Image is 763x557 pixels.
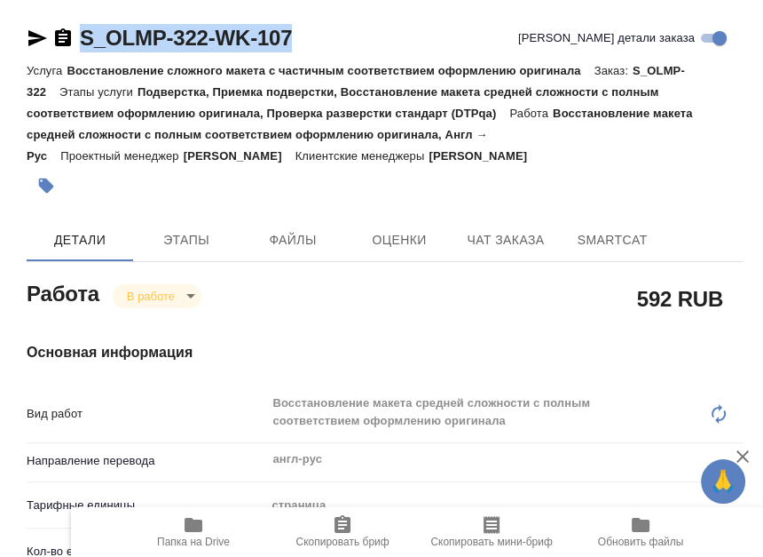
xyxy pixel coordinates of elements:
span: 🙏 [708,463,738,500]
span: Скопировать мини-бриф [430,536,552,548]
h4: Основная информация [27,342,743,363]
button: Скопировать ссылку для ЯМессенджера [27,28,48,49]
span: Чат заказа [463,229,548,251]
div: страница [265,490,743,521]
a: S_OLMP-322-WK-107 [80,26,292,50]
span: Этапы [144,229,229,251]
h2: Работа [27,276,99,308]
div: В работе [113,284,201,308]
span: SmartCat [570,229,655,251]
span: [PERSON_NAME] детали заказа [518,29,695,47]
p: Вид работ [27,405,265,423]
span: Детали [37,229,122,251]
p: Тарифные единицы [27,497,265,514]
p: [PERSON_NAME] [184,149,295,163]
p: Работа [509,107,553,120]
span: Обновить файлы [598,536,684,548]
button: Скопировать мини-бриф [417,507,566,557]
span: Файлы [250,229,335,251]
button: 🙏 [701,459,745,504]
p: Направление перевода [27,452,265,470]
button: Обновить файлы [566,507,715,557]
p: Услуга [27,64,67,77]
button: Скопировать ссылку [52,28,74,49]
p: Заказ: [594,64,633,77]
span: Папка на Drive [157,536,230,548]
button: В работе [122,289,180,304]
h2: 592 RUB [637,283,723,314]
button: Папка на Drive [119,507,268,557]
button: Скопировать бриф [268,507,417,557]
p: Проектный менеджер [60,149,183,163]
span: Скопировать бриф [295,536,389,548]
button: Добавить тэг [27,166,66,205]
p: Подверстка, Приемка подверстки, Восстановление макета средней сложности с полным соответствием оф... [27,85,658,120]
p: [PERSON_NAME] [429,149,540,163]
p: Клиентские менеджеры [295,149,429,163]
span: Оценки [357,229,442,251]
p: Восстановление макета средней сложности с полным соответствием оформлению оригинала, Англ → Рус [27,107,693,163]
p: Этапы услуги [59,85,138,99]
p: Восстановление сложного макета с частичным соответствием оформлению оригинала [67,64,594,77]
